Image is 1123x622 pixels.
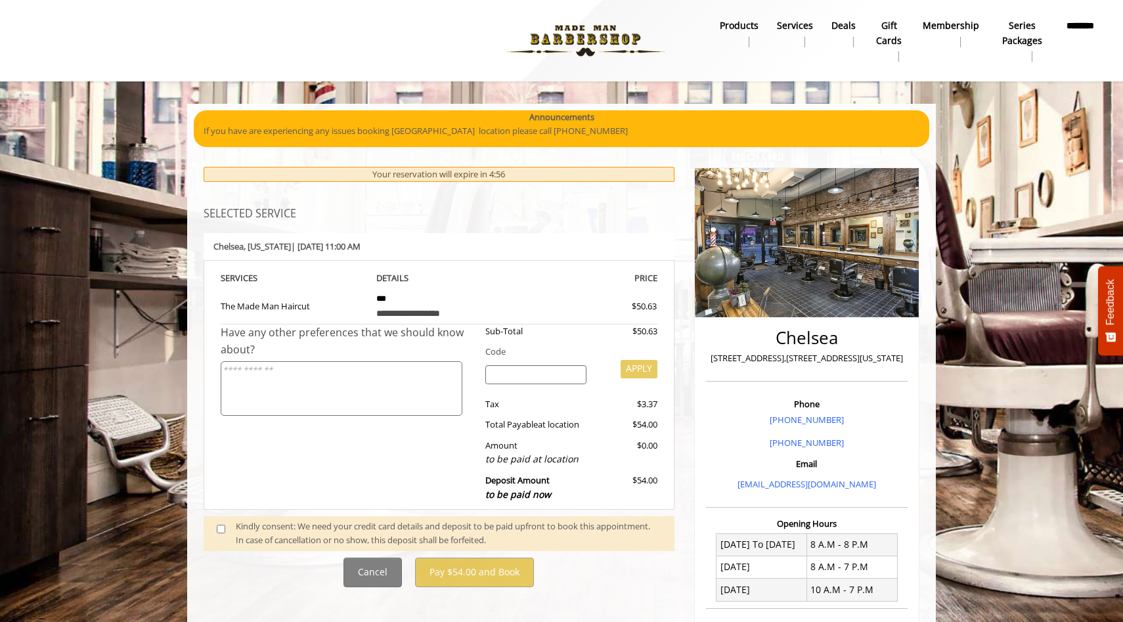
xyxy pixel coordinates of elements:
[709,399,904,409] h3: Phone
[716,556,807,578] td: [DATE]
[512,271,657,286] th: PRICE
[343,558,402,587] button: Cancel
[244,240,291,252] span: , [US_STATE]
[475,439,597,467] div: Amount
[221,271,366,286] th: SERVICE
[475,397,597,411] div: Tax
[720,18,759,33] b: products
[806,556,897,578] td: 8 A.M - 7 P.M
[475,345,657,359] div: Code
[596,324,657,338] div: $50.63
[221,286,366,324] td: The Made Man Haircut
[768,16,822,51] a: ServicesServices
[770,437,844,449] a: [PHONE_NUMBER]
[415,558,534,587] button: Pay $54.00 and Book
[777,18,813,33] b: Services
[529,110,594,124] b: Announcements
[1098,266,1123,355] button: Feedback - Show survey
[538,418,579,430] span: at location
[806,579,897,601] td: 10 A.M - 7 P.M
[204,208,674,220] h3: SELECTED SERVICE
[711,16,768,51] a: Productsproducts
[485,474,551,500] b: Deposit Amount
[475,324,597,338] div: Sub-Total
[831,18,856,33] b: Deals
[865,16,914,65] a: Gift cardsgift cards
[923,18,979,33] b: Membership
[988,16,1057,65] a: Series packagesSeries packages
[822,16,865,51] a: DealsDeals
[738,478,876,490] a: [EMAIL_ADDRESS][DOMAIN_NAME]
[221,324,475,358] div: Have any other preferences that we should know about?
[621,360,657,378] button: APPLY
[584,300,657,313] div: $50.63
[596,439,657,467] div: $0.00
[596,397,657,411] div: $3.37
[236,520,661,547] div: Kindly consent: We need your credit card details and deposit to be paid upfront to book this appo...
[596,474,657,502] div: $54.00
[709,351,904,365] p: [STREET_ADDRESS],[STREET_ADDRESS][US_STATE]
[596,418,657,432] div: $54.00
[485,452,587,466] div: to be paid at location
[475,418,597,432] div: Total Payable
[914,16,988,51] a: MembershipMembership
[213,240,361,252] b: Chelsea | [DATE] 11:00 AM
[998,18,1047,48] b: Series packages
[253,272,257,284] span: S
[485,488,551,500] span: to be paid now
[366,271,512,286] th: DETAILS
[716,579,807,601] td: [DATE]
[709,459,904,468] h3: Email
[1105,279,1116,325] span: Feedback
[706,519,908,528] h3: Opening Hours
[806,533,897,556] td: 8 A.M - 8 P.M
[716,533,807,556] td: [DATE] To [DATE]
[874,18,904,48] b: gift cards
[204,167,674,182] div: Your reservation will expire in 4:56
[709,328,904,347] h2: Chelsea
[204,124,919,138] p: If you have are experiencing any issues booking [GEOGRAPHIC_DATA] location please call [PHONE_NUM...
[495,5,676,77] img: Made Man Barbershop logo
[770,414,844,426] a: [PHONE_NUMBER]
